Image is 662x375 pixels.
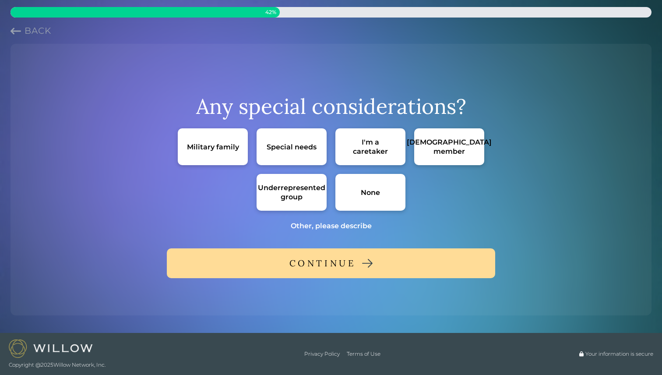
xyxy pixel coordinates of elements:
span: 42 % [11,9,276,16]
div: Special needs [267,142,317,152]
a: Terms of Use [347,350,380,357]
div: 42% complete [11,7,280,18]
div: None [361,188,380,197]
button: CONTINUE [167,248,495,278]
img: Willow logo [9,340,93,357]
div: CONTINUE [289,255,356,271]
div: I'm a caretaker [344,138,397,156]
div: Other, please describe [291,221,372,230]
div: Any special considerations? [196,93,466,120]
span: Copyright @ 2025 Willow Network, Inc. [9,361,106,368]
button: Previous question [11,25,51,37]
div: [DEMOGRAPHIC_DATA] member [407,138,492,156]
a: Privacy Policy [304,350,340,357]
span: Your information is secure [585,350,653,357]
div: Underrepresented group [258,183,325,202]
div: Military family [187,142,239,152]
span: Back [25,25,51,36]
